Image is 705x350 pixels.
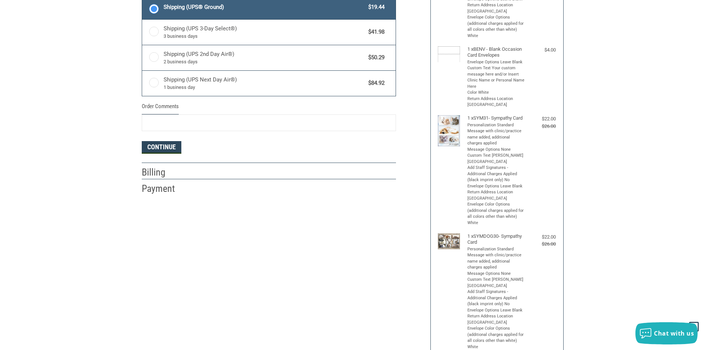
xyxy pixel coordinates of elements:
[467,307,525,314] li: Envelope Options Leave Blank
[526,240,556,248] div: $26.00
[164,58,365,66] span: 2 business days
[164,24,365,40] span: Shipping (UPS 3-Day Select®)
[467,14,525,39] li: Envelope Color Options (additional charges applied for all colors other than white) White
[635,322,698,344] button: Chat with us
[467,90,525,96] li: Color White
[365,53,385,62] span: $50.29
[365,28,385,36] span: $41.98
[467,65,525,90] li: Custom Text Your custom message here and/or Insert Clinic Name or Personal Name Here
[467,277,525,289] li: Custom Text [PERSON_NAME][GEOGRAPHIC_DATA]
[654,329,694,337] span: Chat with us
[467,122,525,147] li: Personalization Standard Message with clinic/practice name added, additional charges applied
[142,102,179,114] legend: Order Comments
[467,59,525,66] li: Envelope Options Leave Blank
[467,201,525,226] li: Envelope Color Options (additional charges applied for all colors other than white) White
[164,33,365,40] span: 3 business days
[467,2,525,14] li: Return Address Location [GEOGRAPHIC_DATA]
[467,233,525,246] h4: 1 x SYMDOG30- Sympathy Card
[467,246,525,271] li: Personalization Standard Message with clinic/practice name added, additional charges applied
[365,79,385,87] span: $84.92
[365,3,385,11] span: $19.44
[164,3,365,11] span: Shipping (UPS® Ground)
[526,123,556,130] div: $26.00
[142,166,185,179] h2: Billing
[467,96,525,108] li: Return Address Location [GEOGRAPHIC_DATA]
[164,76,365,91] span: Shipping (UPS Next Day Air®)
[164,50,365,66] span: Shipping (UPS 2nd Day Air®)
[467,46,525,59] h4: 1 x BENV - Blank Occasion Card Envelopes
[467,313,525,326] li: Return Address Location [GEOGRAPHIC_DATA]
[142,183,185,195] h2: Payment
[467,271,525,277] li: Message Options None
[467,289,525,307] li: Add Staff Signatures - Additional Charges Applied (black imprint only) No
[467,153,525,165] li: Custom Text [PERSON_NAME][GEOGRAPHIC_DATA]
[164,84,365,91] span: 1 business day
[467,147,525,153] li: Message Options None
[467,165,525,183] li: Add Staff Signatures - Additional Charges Applied (black imprint only) No
[467,189,525,201] li: Return Address Location [GEOGRAPHIC_DATA]
[526,46,556,54] div: $4.00
[526,115,556,123] div: $22.00
[467,115,525,121] h4: 1 x SYM31- Sympathy Card
[142,141,181,154] button: Continue
[526,233,556,241] div: $22.00
[467,326,525,350] li: Envelope Color Options (additional charges applied for all colors other than white) White
[467,183,525,190] li: Envelope Options Leave Blank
